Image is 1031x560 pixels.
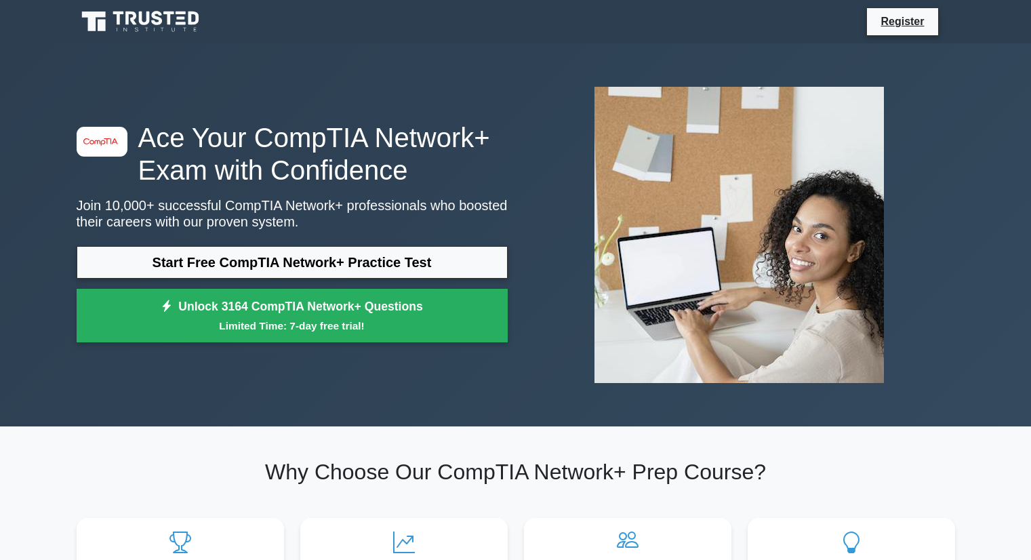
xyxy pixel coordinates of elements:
[94,318,491,334] small: Limited Time: 7-day free trial!
[872,13,932,30] a: Register
[77,289,508,343] a: Unlock 3164 CompTIA Network+ QuestionsLimited Time: 7-day free trial!
[77,121,508,186] h1: Ace Your CompTIA Network+ Exam with Confidence
[77,197,508,230] p: Join 10,000+ successful CompTIA Network+ professionals who boosted their careers with our proven ...
[77,459,955,485] h2: Why Choose Our CompTIA Network+ Prep Course?
[77,246,508,279] a: Start Free CompTIA Network+ Practice Test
